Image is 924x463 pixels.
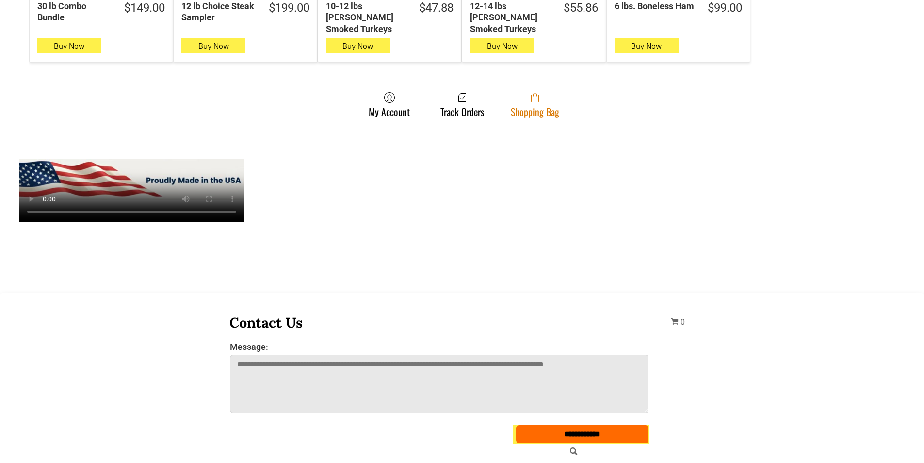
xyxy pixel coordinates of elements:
[364,92,415,117] a: My Account
[181,0,256,23] div: 12 lb Choice Steak Sampler
[269,0,309,16] div: $199.00
[124,0,165,16] div: $149.00
[229,314,649,331] h3: Contact Us
[681,317,685,327] span: 0
[419,0,454,16] div: $47.88
[326,0,406,34] div: 10-12 lbs [PERSON_NAME] Smoked Turkeys
[30,0,173,23] a: $149.0030 lb Combo Bundle
[181,38,245,53] button: Buy Now
[615,38,679,53] button: Buy Now
[54,41,84,50] span: Buy Now
[470,0,551,34] div: 12-14 lbs [PERSON_NAME] Smoked Turkeys
[37,0,112,23] div: 30 lb Combo Bundle
[564,0,598,16] div: $55.86
[470,38,534,53] button: Buy Now
[436,92,489,117] a: Track Orders
[230,342,649,352] label: Message:
[318,0,461,34] a: $47.8810-12 lbs [PERSON_NAME] Smoked Turkeys
[631,41,662,50] span: Buy Now
[506,92,564,117] a: Shopping Bag
[37,38,101,53] button: Buy Now
[174,0,317,23] a: $199.0012 lb Choice Steak Sampler
[198,41,229,50] span: Buy Now
[708,0,742,16] div: $99.00
[462,0,605,34] a: $55.8612-14 lbs [PERSON_NAME] Smoked Turkeys
[342,41,373,50] span: Buy Now
[615,0,695,12] div: 6 lbs. Boneless Ham
[326,38,390,53] button: Buy Now
[487,41,518,50] span: Buy Now
[607,0,750,16] a: $99.006 lbs. Boneless Ham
